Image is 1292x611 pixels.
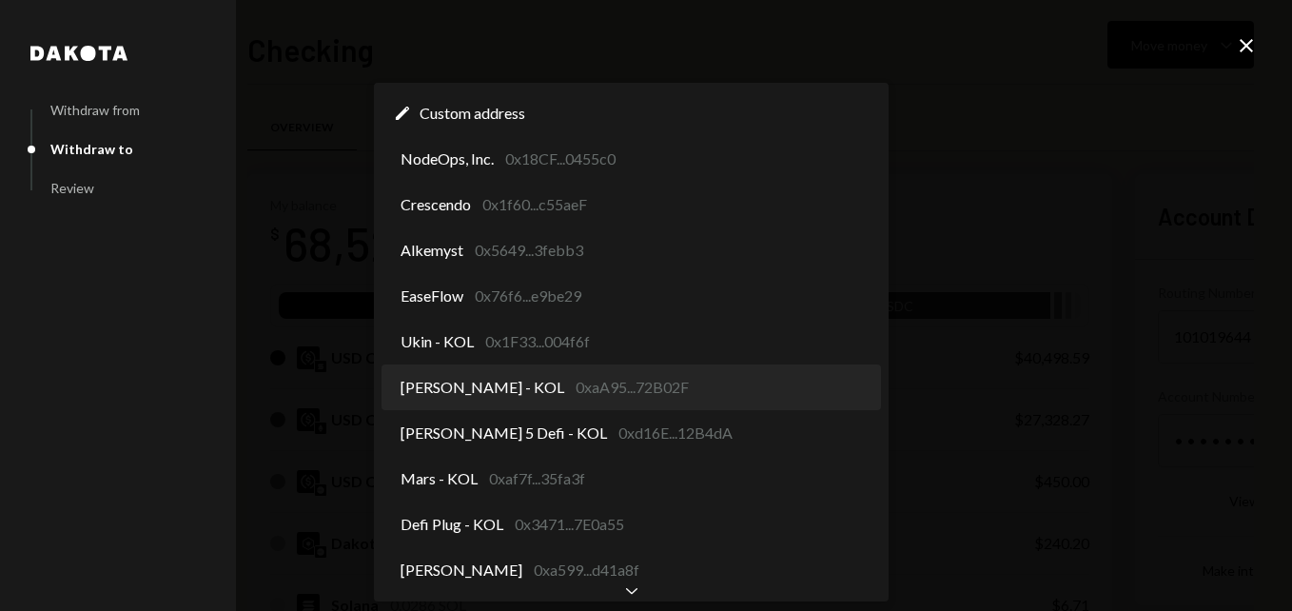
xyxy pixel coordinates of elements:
[401,285,463,307] span: EaseFlow
[401,148,494,170] span: NodeOps, Inc.
[401,193,471,216] span: Crescendo
[485,330,590,353] div: 0x1F33...004f6f
[534,559,639,581] div: 0xa599...d41a8f
[401,559,522,581] span: [PERSON_NAME]
[475,239,583,262] div: 0x5649...3febb3
[50,180,94,196] div: Review
[618,422,733,444] div: 0xd16E...12B4dA
[401,239,463,262] span: Alkemyst
[50,102,140,118] div: Withdraw from
[475,285,581,307] div: 0x76f6...e9be29
[50,141,133,157] div: Withdraw to
[401,467,478,490] span: Mars - KOL
[401,376,564,399] span: [PERSON_NAME] - KOL
[505,148,616,170] div: 0x18CF...0455c0
[576,376,689,399] div: 0xaA95...72B02F
[489,467,585,490] div: 0xaf7f...35fa3f
[515,513,624,536] div: 0x3471...7E0a55
[401,513,503,536] span: Defi Plug - KOL
[420,102,525,125] span: Custom address
[401,422,607,444] span: [PERSON_NAME] 5 Defi - KOL
[401,330,474,353] span: Ukin - KOL
[482,193,587,216] div: 0x1f60...c55aeF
